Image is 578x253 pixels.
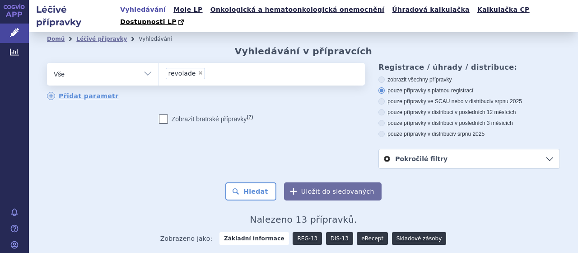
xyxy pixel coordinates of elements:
h2: Léčivé přípravky [29,3,117,29]
button: Hledat [225,182,276,200]
abbr: (?) [247,114,253,120]
a: Kalkulačka CP [475,4,532,16]
h3: Registrace / úhrady / distribuce: [378,63,560,72]
span: Zobrazeno jako: [160,232,213,245]
a: Přidat parametr [47,92,119,100]
button: Uložit do sledovaných [284,182,382,200]
label: pouze přípravky v distribuci v posledních 3 měsících [378,119,560,127]
strong: Základní informace [219,232,289,245]
label: pouze přípravky v distribuci [378,130,560,138]
span: × [198,70,203,76]
a: REG-13 [293,232,322,245]
a: Domů [47,36,65,42]
a: Onkologická a hematoonkologická onemocnění [208,4,387,16]
a: Úhradová kalkulačka [389,4,472,16]
a: Skladové zásoby [392,232,446,245]
span: revolade [168,70,196,76]
li: Vyhledávání [139,32,184,46]
label: pouze přípravky ve SCAU nebo v distribuci [378,98,560,105]
label: Zobrazit bratrské přípravky [159,115,253,124]
a: Pokročilé filtry [379,149,559,168]
span: v srpnu 2025 [453,131,485,137]
a: DIS-13 [326,232,353,245]
label: zobrazit všechny přípravky [378,76,560,83]
a: Dostupnosti LP [117,16,188,29]
a: eRecept [357,232,388,245]
span: Dostupnosti LP [120,18,177,25]
label: pouze přípravky v distribuci v posledních 12 měsících [378,109,560,116]
a: Léčivé přípravky [76,36,127,42]
span: Nalezeno 13 přípravků. [250,214,357,225]
label: pouze přípravky s platnou registrací [378,87,560,94]
span: v srpnu 2025 [490,98,522,105]
a: Moje LP [171,4,205,16]
input: revolade [208,67,213,79]
h2: Vyhledávání v přípravcích [235,46,373,57]
a: Vyhledávání [117,4,168,16]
